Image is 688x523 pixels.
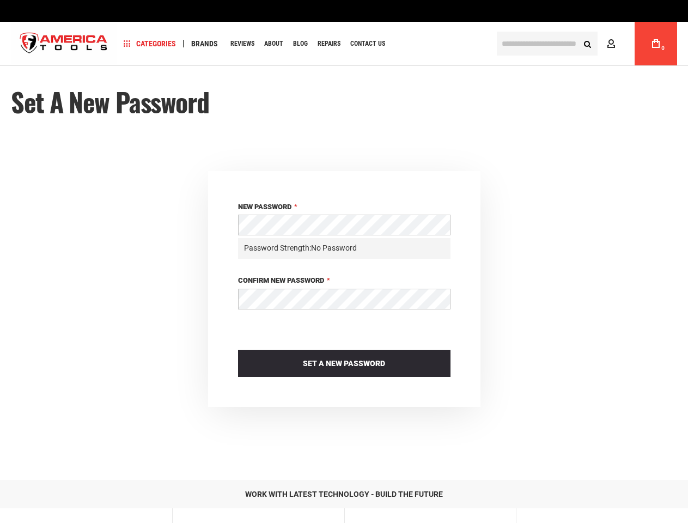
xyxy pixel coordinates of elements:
[124,40,176,47] span: Categories
[661,45,665,51] span: 0
[191,40,218,47] span: Brands
[350,40,385,47] span: Contact Us
[230,40,254,47] span: Reviews
[238,238,450,259] div: Password Strength:
[313,37,345,51] a: Repairs
[238,203,291,211] span: New Password
[259,37,288,51] a: About
[11,23,117,64] a: store logo
[311,244,357,252] span: No Password
[577,33,598,54] button: Search
[226,37,259,51] a: Reviews
[11,82,209,121] span: Set a New Password
[646,22,666,65] a: 0
[238,350,450,377] button: Set a New Password
[186,37,223,51] a: Brands
[303,359,385,368] span: Set a New Password
[238,276,324,284] span: Confirm New Password
[264,40,283,47] span: About
[288,37,313,51] a: Blog
[345,37,390,51] a: Contact Us
[11,23,117,64] img: America Tools
[318,40,340,47] span: Repairs
[119,37,181,51] a: Categories
[293,40,308,47] span: Blog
